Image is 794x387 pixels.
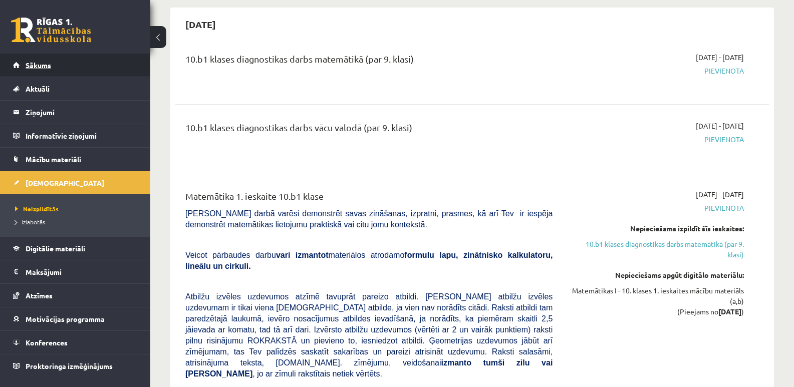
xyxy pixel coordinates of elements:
[568,203,744,213] span: Pievienota
[13,148,138,171] a: Mācību materiāli
[13,284,138,307] a: Atzīmes
[696,52,744,63] span: [DATE] - [DATE]
[13,237,138,260] a: Digitālie materiāli
[26,155,81,164] span: Mācību materiāli
[185,251,553,270] b: formulu lapu, zinātnisko kalkulatoru, lineālu un cirkuli.
[185,189,553,208] div: Matemātika 1. ieskaite 10.b1 klase
[13,101,138,124] a: Ziņojumi
[696,121,744,131] span: [DATE] - [DATE]
[568,66,744,76] span: Pievienota
[15,217,140,226] a: Izlabotās
[11,18,91,43] a: Rīgas 1. Tālmācības vidusskola
[13,354,138,377] a: Proktoringa izmēģinājums
[26,178,104,187] span: [DEMOGRAPHIC_DATA]
[26,361,113,370] span: Proktoringa izmēģinājums
[26,338,68,347] span: Konferences
[13,54,138,77] a: Sākums
[185,121,553,139] div: 10.b1 klases diagnostikas darbs vācu valodā (par 9. klasi)
[13,260,138,283] a: Maksājumi
[26,101,138,124] legend: Ziņojumi
[185,251,553,270] span: Veicot pārbaudes darbu materiālos atrodamo
[13,124,138,147] a: Informatīvie ziņojumi
[13,331,138,354] a: Konferences
[568,270,744,280] div: Nepieciešams apgūt digitālo materiālu:
[15,205,59,213] span: Neizpildītās
[185,292,553,378] span: Atbilžu izvēles uzdevumos atzīmē tavuprāt pareizo atbildi. [PERSON_NAME] atbilžu izvēles uzdevuma...
[26,61,51,70] span: Sākums
[13,171,138,194] a: [DEMOGRAPHIC_DATA]
[441,358,471,367] b: izmanto
[568,285,744,317] div: Matemātikas I - 10. klases 1. ieskaites mācību materiāls (a,b) (Pieejams no )
[718,307,741,316] strong: [DATE]
[13,307,138,330] a: Motivācijas programma
[568,134,744,145] span: Pievienota
[185,52,553,71] div: 10.b1 klases diagnostikas darbs matemātikā (par 9. klasi)
[15,218,45,226] span: Izlabotās
[26,124,138,147] legend: Informatīvie ziņojumi
[26,291,53,300] span: Atzīmes
[26,314,105,323] span: Motivācijas programma
[568,239,744,260] a: 10.b1 klases diagnostikas darbs matemātikā (par 9. klasi)
[696,189,744,200] span: [DATE] - [DATE]
[175,13,226,36] h2: [DATE]
[276,251,329,259] b: vari izmantot
[13,77,138,100] a: Aktuāli
[26,84,50,93] span: Aktuāli
[568,223,744,234] div: Nepieciešams izpildīt šīs ieskaites:
[15,204,140,213] a: Neizpildītās
[26,244,85,253] span: Digitālie materiāli
[185,209,553,229] span: [PERSON_NAME] darbā varēsi demonstrēt savas zināšanas, izpratni, prasmes, kā arī Tev ir iespēja d...
[26,260,138,283] legend: Maksājumi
